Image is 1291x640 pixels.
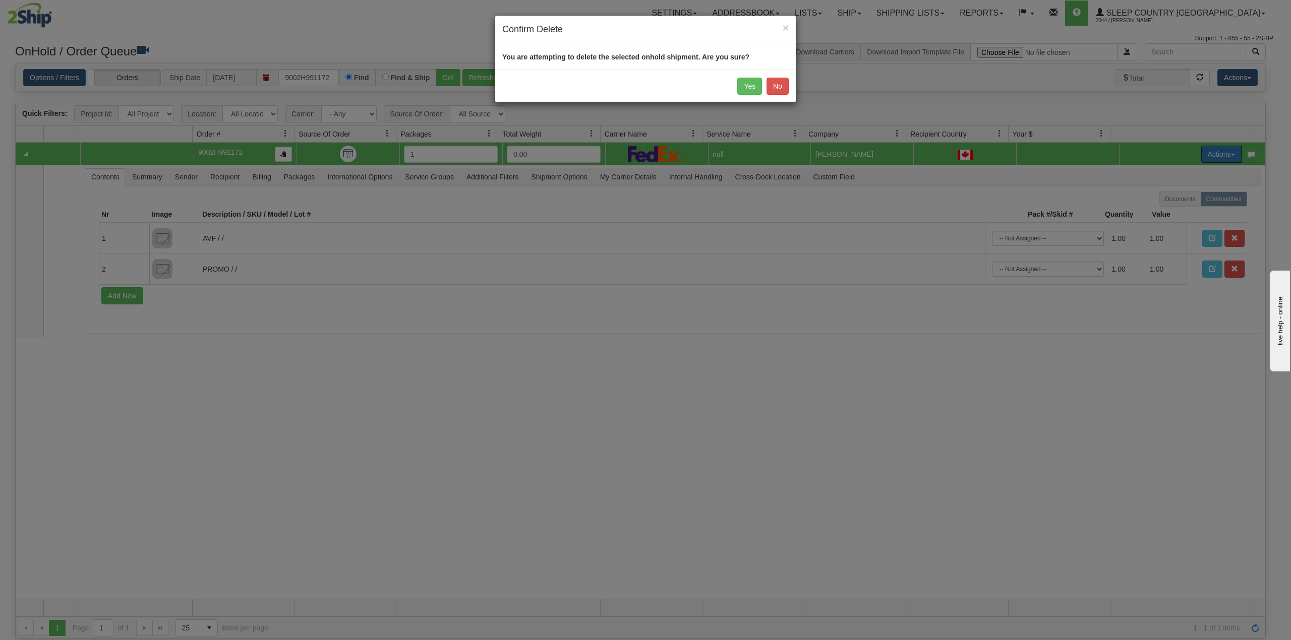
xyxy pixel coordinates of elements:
[8,9,93,16] div: live help - online
[767,78,789,95] button: No
[502,23,789,36] h4: Confirm Delete
[783,22,789,33] button: Close
[1268,269,1290,371] iframe: chat widget
[737,78,762,95] button: Yes
[783,22,789,33] span: ×
[502,53,749,61] strong: You are attempting to delete the selected onhold shipment. Are you sure?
